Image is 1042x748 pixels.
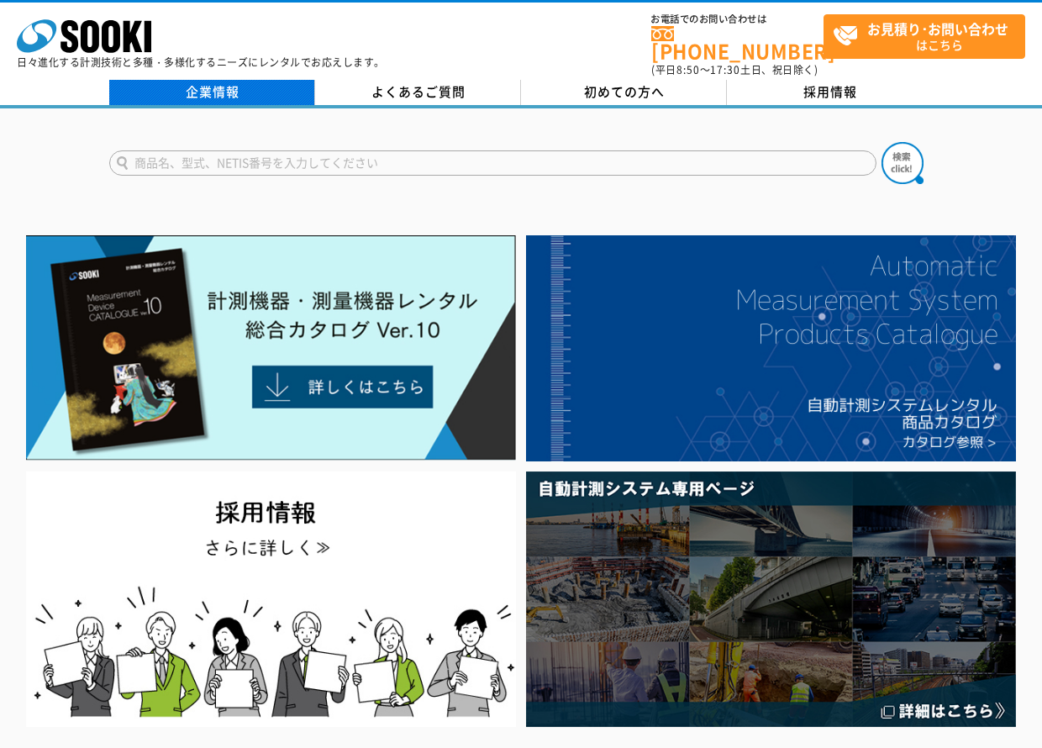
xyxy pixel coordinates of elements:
a: 企業情報 [109,80,315,105]
span: 8:50 [676,62,700,77]
span: 初めての方へ [584,82,665,101]
span: はこちら [833,15,1024,57]
a: 採用情報 [727,80,933,105]
a: 初めての方へ [521,80,727,105]
strong: お見積り･お問い合わせ [867,18,1008,39]
img: btn_search.png [881,142,924,184]
a: お見積り･お問い合わせはこちら [824,14,1025,59]
img: 自動計測システムカタログ [526,235,1016,461]
span: (平日 ～ 土日、祝日除く) [651,62,818,77]
input: 商品名、型式、NETIS番号を入力してください [109,150,876,176]
p: 日々進化する計測技術と多種・多様化するニーズにレンタルでお応えします。 [17,57,385,67]
img: SOOKI recruit [26,471,516,726]
span: お電話でのお問い合わせは [651,14,824,24]
img: 自動計測システム専用ページ [526,471,1016,726]
span: 17:30 [710,62,740,77]
a: よくあるご質問 [315,80,521,105]
img: Catalog Ver10 [26,235,516,460]
a: [PHONE_NUMBER] [651,26,824,61]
